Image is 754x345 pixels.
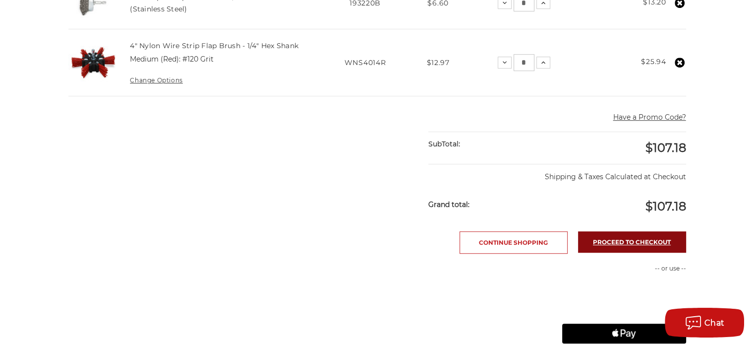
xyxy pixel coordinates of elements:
button: Have a Promo Code? [613,112,686,123]
img: 4" Nylon Wire Strip Flap Brush - 1/4" Hex Shank [68,38,118,87]
p: Shipping & Taxes Calculated at Checkout [428,164,686,182]
a: 4" Nylon Wire Strip Flap Brush - 1/4" Hex Shank [130,41,298,50]
a: Continue Shopping [460,231,568,254]
input: 4" Nylon Wire Strip Flap Brush - 1/4" Hex Shank Quantity: [514,54,534,71]
dd: Medium (Red): #120 Grit [130,54,214,65]
a: Proceed to checkout [578,231,686,253]
iframe: PayPal-paypal [562,283,686,303]
span: $107.18 [645,140,686,155]
strong: $25.94 [641,57,666,66]
button: Chat [665,308,744,338]
span: $12.97 [427,58,450,67]
p: -- or use -- [562,264,686,273]
strong: Grand total: [428,200,469,209]
span: Chat [704,318,725,328]
span: WNS4014R [345,58,386,67]
div: SubTotal: [428,132,557,156]
a: Change Options [130,76,182,84]
span: $107.18 [645,199,686,213]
